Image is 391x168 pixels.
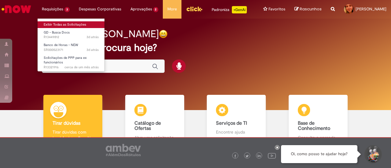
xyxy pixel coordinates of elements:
a: Tirar dúvidas Tirar dúvidas com Lupi Assist e Gen Ai [32,95,114,148]
a: Aberto R13449812 : GD - Busca Docs [38,29,105,41]
span: GD - Busca Docs [44,30,70,35]
a: Base de Conhecimento Consulte e aprenda [277,95,359,148]
b: Tirar dúvidas [53,120,80,126]
a: Aberto SR000523171 : Banco de Horas - NEW [38,42,105,53]
div: Oi, como posso te ajudar hoje? [281,145,357,163]
span: [PERSON_NAME] [356,6,386,12]
a: Rascunhos [294,6,322,12]
img: logo_footer_youtube.png [268,152,276,159]
time: 24/07/2025 17:46:45 [64,65,99,70]
span: R13321916 [44,65,99,70]
span: cerca de um mês atrás [64,65,99,70]
p: Tirar dúvidas com Lupi Assist e Gen Ai [53,129,93,141]
span: Favoritos [269,6,285,12]
img: logo_footer_twitter.png [246,155,249,158]
time: 26/08/2025 17:04:21 [86,35,99,39]
span: Banco de Horas - NEW [44,43,78,47]
h2: O que você procura hoje? [42,42,349,53]
span: Aprovações [130,6,152,12]
a: Catálogo de Ofertas Abra uma solicitação [114,95,196,148]
span: R13449812 [44,35,99,40]
ul: Requisições [37,18,105,72]
p: +GenAi [232,6,247,13]
time: 26/08/2025 17:03:27 [86,48,99,52]
p: Abra uma solicitação [134,134,175,141]
img: logo_footer_facebook.png [234,155,237,158]
a: Serviços de TI Encontre ajuda [195,95,277,148]
img: click_logo_yellow_360x200.png [186,4,203,13]
span: Despesas Corporativas [79,6,121,12]
a: Exibir Todas as Solicitações [38,21,105,28]
span: 3d atrás [86,48,99,52]
b: Catálogo de Ofertas [134,120,161,132]
span: Rascunhos [300,6,322,12]
img: happy-face.png [159,30,168,38]
img: logo_footer_linkedin.png [258,154,261,158]
div: Padroniza [212,6,247,13]
span: Solicitações de PPP para ex funcionários [44,55,87,65]
b: Serviços de TI [216,120,247,126]
span: Requisições [42,6,63,12]
span: SR000523171 [44,48,99,52]
span: 3d atrás [86,35,99,39]
span: 3 [64,7,70,12]
span: More [167,6,177,12]
p: Encontre ajuda [216,129,257,135]
button: Iniciar Conversa de Suporte [364,145,382,163]
img: logo_footer_ambev_rotulo_gray.png [106,144,141,156]
img: ServiceNow [1,3,32,15]
a: Aberto R13321916 : Solicitações de PPP para ex funcionários [38,55,105,68]
b: Base de Conhecimento [298,120,330,132]
p: Consulte e aprenda [298,134,338,141]
span: 2 [153,7,159,12]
